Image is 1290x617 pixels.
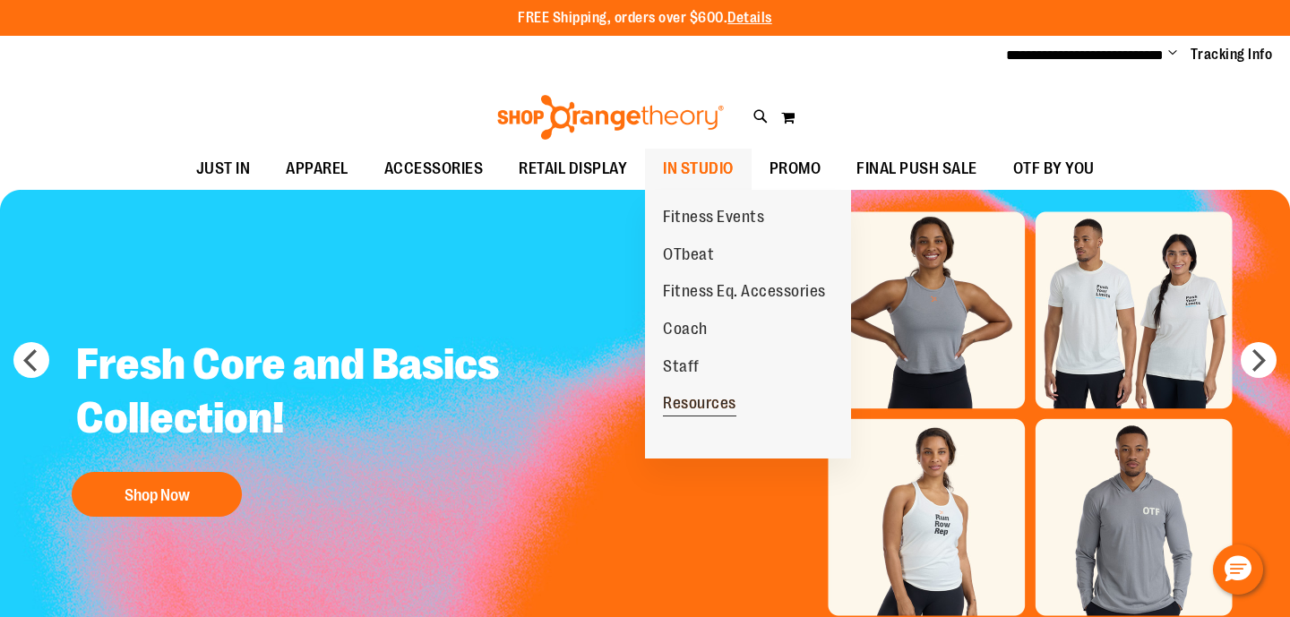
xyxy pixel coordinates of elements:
[1213,544,1263,595] button: Hello, have a question? Let’s chat.
[501,149,645,190] a: RETAIL DISPLAY
[63,324,514,526] a: Fresh Core and Basics Collection! Shop Now
[645,236,732,274] a: OTbeat
[995,149,1113,190] a: OTF BY YOU
[13,342,49,378] button: prev
[645,190,851,458] ul: IN STUDIO
[519,149,627,189] span: RETAIL DISPLAY
[286,149,348,189] span: APPAREL
[494,95,727,140] img: Shop Orangetheory
[645,149,752,190] a: IN STUDIO
[645,311,726,348] a: Coach
[838,149,995,190] a: FINAL PUSH SALE
[663,282,826,304] span: Fitness Eq. Accessories
[63,324,514,463] h2: Fresh Core and Basics Collection!
[645,199,782,236] a: Fitness Events
[1191,45,1273,64] a: Tracking Info
[645,348,718,386] a: Staff
[366,149,502,190] a: ACCESSORIES
[663,320,708,342] span: Coach
[727,10,772,26] a: Details
[770,149,821,189] span: PROMO
[268,149,366,190] a: APPAREL
[663,245,714,268] span: OTbeat
[663,394,736,416] span: Resources
[645,273,844,311] a: Fitness Eq. Accessories
[856,149,977,189] span: FINAL PUSH SALE
[663,208,764,230] span: Fitness Events
[645,385,754,423] a: Resources
[72,472,242,517] button: Shop Now
[663,149,734,189] span: IN STUDIO
[196,149,251,189] span: JUST IN
[1168,46,1177,64] button: Account menu
[384,149,484,189] span: ACCESSORIES
[1013,149,1095,189] span: OTF BY YOU
[518,8,772,29] p: FREE Shipping, orders over $600.
[663,357,700,380] span: Staff
[1241,342,1277,378] button: next
[752,149,839,190] a: PROMO
[178,149,269,190] a: JUST IN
